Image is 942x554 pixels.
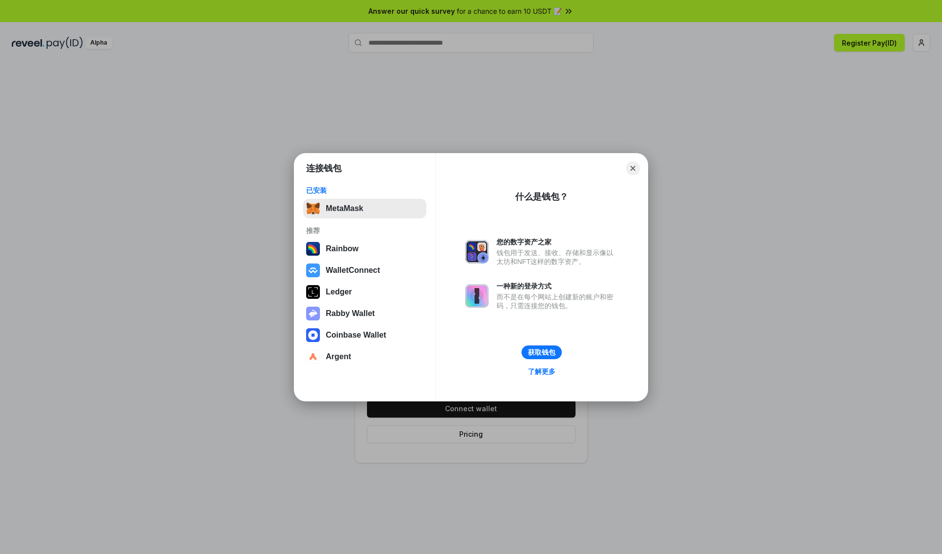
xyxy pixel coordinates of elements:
[497,248,618,266] div: 钱包用于发送、接收、存储和显示像以太坊和NFT这样的数字资产。
[306,307,320,320] img: svg+xml,%3Csvg%20xmlns%3D%22http%3A%2F%2Fwww.w3.org%2F2000%2Fsvg%22%20fill%3D%22none%22%20viewBox...
[515,191,568,203] div: 什么是钱包？
[306,226,423,235] div: 推荐
[326,266,380,275] div: WalletConnect
[528,367,555,376] div: 了解更多
[326,331,386,340] div: Coinbase Wallet
[326,288,352,296] div: Ledger
[497,292,618,310] div: 而不是在每个网站上创建新的账户和密码，只需连接您的钱包。
[306,350,320,364] img: svg+xml,%3Csvg%20width%3D%2228%22%20height%3D%2228%22%20viewBox%3D%220%200%2028%2028%22%20fill%3D...
[306,264,320,277] img: svg+xml,%3Csvg%20width%3D%2228%22%20height%3D%2228%22%20viewBox%3D%220%200%2028%2028%22%20fill%3D...
[497,237,618,246] div: 您的数字资产之家
[465,240,489,264] img: svg+xml,%3Csvg%20xmlns%3D%22http%3A%2F%2Fwww.w3.org%2F2000%2Fsvg%22%20fill%3D%22none%22%20viewBox...
[303,325,426,345] button: Coinbase Wallet
[303,261,426,280] button: WalletConnect
[326,204,363,213] div: MetaMask
[306,186,423,195] div: 已安装
[326,244,359,253] div: Rainbow
[626,161,640,175] button: Close
[522,345,562,359] button: 获取钱包
[497,282,618,290] div: 一种新的登录方式
[303,199,426,218] button: MetaMask
[528,348,555,357] div: 获取钱包
[306,328,320,342] img: svg+xml,%3Csvg%20width%3D%2228%22%20height%3D%2228%22%20viewBox%3D%220%200%2028%2028%22%20fill%3D...
[465,284,489,308] img: svg+xml,%3Csvg%20xmlns%3D%22http%3A%2F%2Fwww.w3.org%2F2000%2Fsvg%22%20fill%3D%22none%22%20viewBox...
[303,304,426,323] button: Rabby Wallet
[306,162,341,174] h1: 连接钱包
[303,282,426,302] button: Ledger
[306,202,320,215] img: svg+xml,%3Csvg%20fill%3D%22none%22%20height%3D%2233%22%20viewBox%3D%220%200%2035%2033%22%20width%...
[303,239,426,259] button: Rainbow
[326,352,351,361] div: Argent
[303,347,426,367] button: Argent
[522,365,561,378] a: 了解更多
[306,285,320,299] img: svg+xml,%3Csvg%20xmlns%3D%22http%3A%2F%2Fwww.w3.org%2F2000%2Fsvg%22%20width%3D%2228%22%20height%3...
[306,242,320,256] img: svg+xml,%3Csvg%20width%3D%22120%22%20height%3D%22120%22%20viewBox%3D%220%200%20120%20120%22%20fil...
[326,309,375,318] div: Rabby Wallet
